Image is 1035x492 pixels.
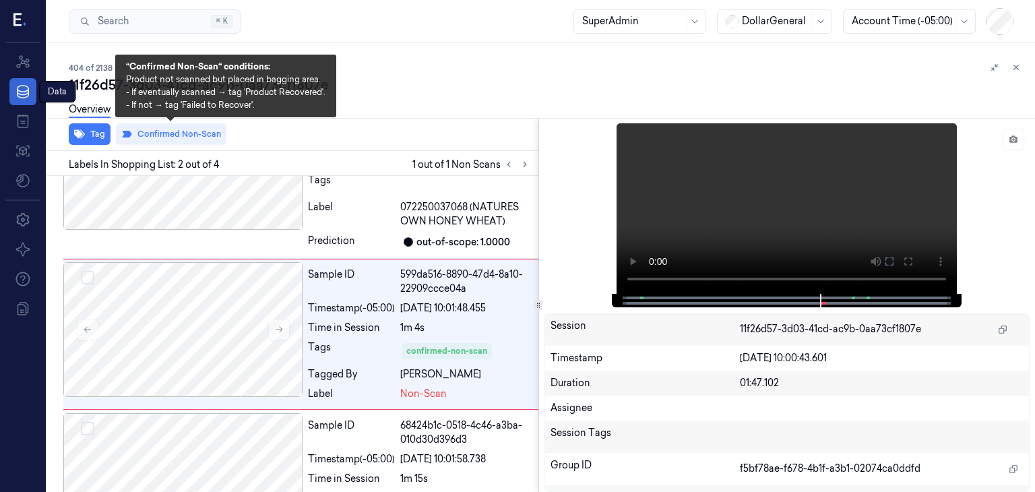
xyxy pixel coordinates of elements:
div: confirmed-non-scan [406,345,487,357]
span: Non-Scan [400,387,447,401]
div: Label [308,200,395,228]
div: [PERSON_NAME] [400,367,533,381]
div: Tags [308,340,395,362]
a: Overview [69,102,111,118]
div: Sample ID [308,268,395,296]
div: Data [39,81,75,102]
div: 11f26d57-3d03-41cd-ac9b-0aa73cf1807e [69,75,1024,94]
button: Select row [81,422,94,435]
div: Timestamp (-05:00) [308,301,395,315]
div: 599da516-8890-47d4-8a10-22909ccce04a [400,268,533,296]
div: Prediction [308,234,395,250]
div: Duration [551,376,740,390]
span: 072250037068 (NATURES OWN HONEY WHEAT) [400,200,533,228]
div: [DATE] 10:01:58.738 [400,452,533,466]
button: Tag [69,123,111,145]
div: 1m 15s [400,472,533,486]
div: Tags [308,173,395,195]
div: Timestamp [551,351,740,365]
div: [DATE] 10:01:48.455 [400,301,533,315]
div: Time in Session [308,472,395,486]
div: Session [551,319,740,340]
button: Select row [81,271,94,284]
span: f5bf78ae-f678-4b1f-a3b1-02074ca0ddfd [740,462,920,476]
div: Sample ID [308,419,395,447]
div: 1m 4s [400,321,533,335]
div: Label [308,387,395,401]
div: Time in Session [308,321,395,335]
span: Labels In Shopping List: 2 out of 4 [69,158,219,172]
span: 1 out of 1 Non Scans [412,156,533,173]
button: Search⌘K [69,9,241,34]
span: Search [92,14,129,28]
div: Tagged By [308,367,395,381]
span: 404 of 2138 [69,62,113,73]
div: out-of-scope: 1.0000 [416,235,510,249]
div: [DATE] 10:00:43.601 [740,351,1024,365]
div: Session Tags [551,426,740,448]
span: 11f26d57-3d03-41cd-ac9b-0aa73cf1807e [740,322,921,336]
div: 68424b1c-0518-4c46-a3ba-010d30d396d3 [400,419,533,447]
button: Confirmed Non-Scan [116,123,226,145]
div: Timestamp (-05:00) [308,452,395,466]
div: Assignee [551,401,1024,415]
div: Group ID [551,458,740,480]
div: 01:47.102 [740,376,1024,390]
